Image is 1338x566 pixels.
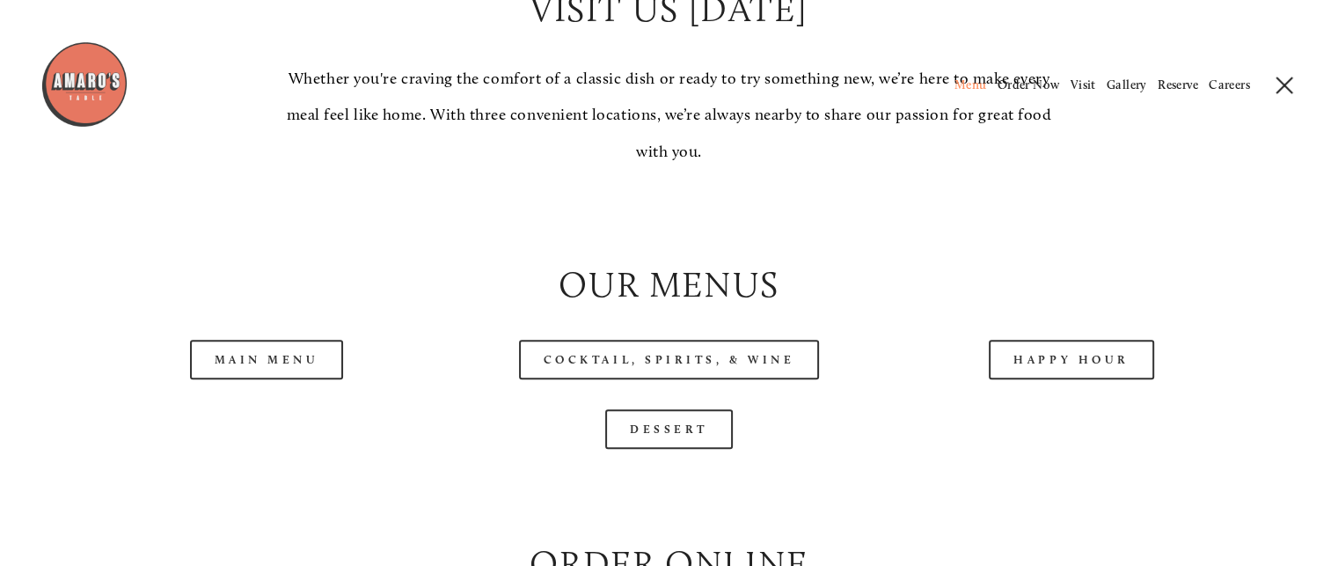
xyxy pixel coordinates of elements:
a: Reserve [1158,77,1198,92]
a: Gallery [1107,77,1147,92]
a: Visit [1071,77,1096,92]
img: Amaro's Table [40,40,128,129]
h2: Our Menus [80,260,1258,310]
a: Cocktail, Spirits, & Wine [519,340,820,379]
a: Dessert [605,409,733,449]
a: Careers [1209,77,1250,92]
a: Happy Hour [989,340,1154,379]
a: Main Menu [190,340,344,379]
a: Order Now [998,77,1060,92]
a: Menu [954,77,987,92]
